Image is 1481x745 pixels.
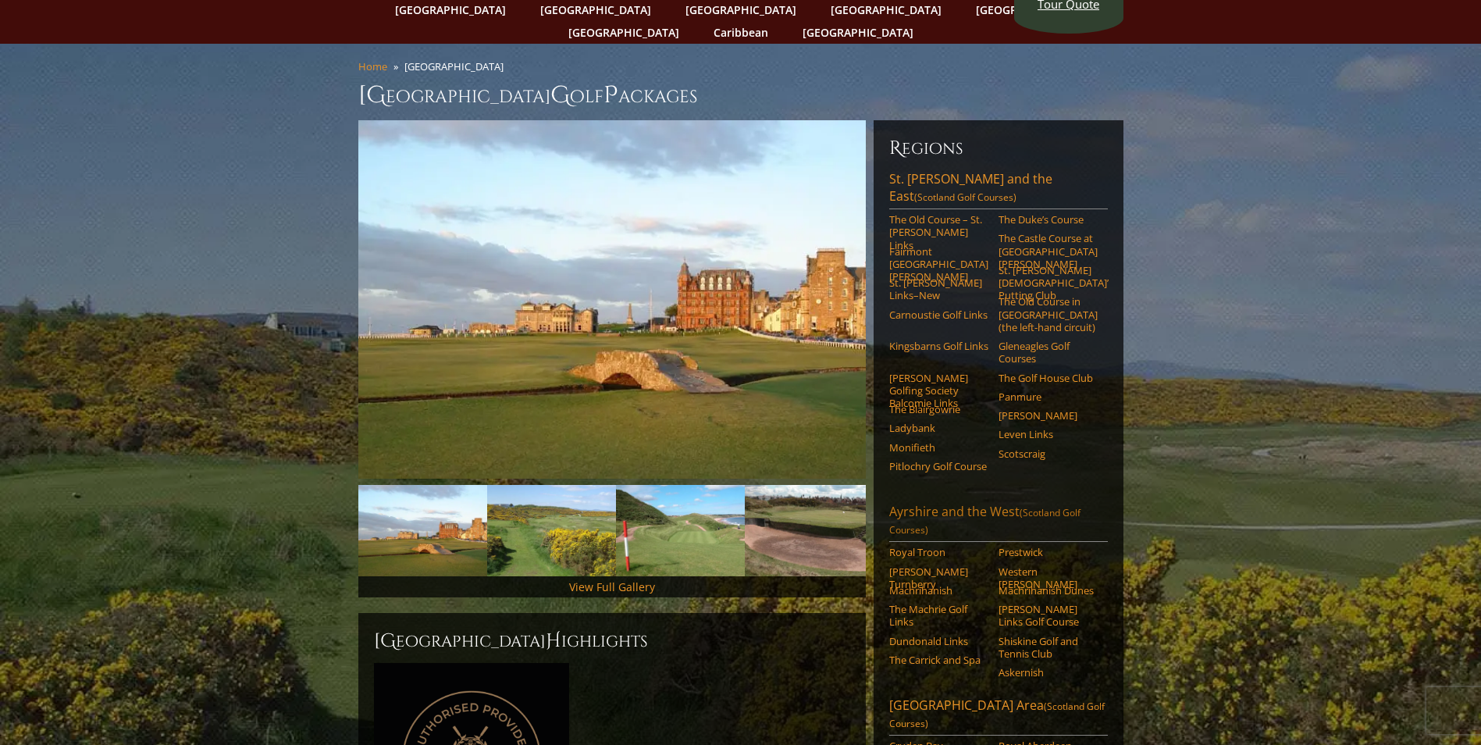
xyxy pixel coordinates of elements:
[889,503,1108,542] a: Ayrshire and the West(Scotland Golf Courses)
[999,635,1098,661] a: Shiskine Golf and Tennis Club
[999,546,1098,558] a: Prestwick
[999,447,1098,460] a: Scotscraig
[889,700,1105,730] span: (Scotland Golf Courses)
[999,232,1098,270] a: The Castle Course at [GEOGRAPHIC_DATA][PERSON_NAME]
[889,213,988,251] a: The Old Course – St. [PERSON_NAME] Links
[569,579,655,594] a: View Full Gallery
[914,191,1016,204] span: (Scotland Golf Courses)
[889,422,988,434] a: Ladybank
[546,629,561,654] span: H
[358,59,387,73] a: Home
[889,276,988,302] a: St. [PERSON_NAME] Links–New
[999,340,1098,365] a: Gleneagles Golf Courses
[358,80,1123,111] h1: [GEOGRAPHIC_DATA] olf ackages
[999,264,1098,302] a: St. [PERSON_NAME] [DEMOGRAPHIC_DATA]’ Putting Club
[999,372,1098,384] a: The Golf House Club
[999,666,1098,679] a: Askernish
[889,603,988,629] a: The Machrie Golf Links
[404,59,510,73] li: [GEOGRAPHIC_DATA]
[889,136,1108,161] h6: Regions
[999,213,1098,226] a: The Duke’s Course
[889,245,988,283] a: Fairmont [GEOGRAPHIC_DATA][PERSON_NAME]
[889,460,988,472] a: Pitlochry Golf Course
[603,80,618,111] span: P
[795,21,921,44] a: [GEOGRAPHIC_DATA]
[889,403,988,415] a: The Blairgowrie
[889,584,988,597] a: Machrihanish
[561,21,687,44] a: [GEOGRAPHIC_DATA]
[889,506,1080,536] span: (Scotland Golf Courses)
[889,372,988,410] a: [PERSON_NAME] Golfing Society Balcomie Links
[999,390,1098,403] a: Panmure
[889,170,1108,209] a: St. [PERSON_NAME] and the East(Scotland Golf Courses)
[999,584,1098,597] a: Machrihanish Dunes
[889,441,988,454] a: Monifieth
[889,697,1108,736] a: [GEOGRAPHIC_DATA] Area(Scotland Golf Courses)
[999,603,1098,629] a: [PERSON_NAME] Links Golf Course
[999,565,1098,591] a: Western [PERSON_NAME]
[889,546,988,558] a: Royal Troon
[889,340,988,352] a: Kingsbarns Golf Links
[706,21,776,44] a: Caribbean
[999,409,1098,422] a: [PERSON_NAME]
[999,295,1098,333] a: The Old Course in [GEOGRAPHIC_DATA] (the left-hand circuit)
[999,428,1098,440] a: Leven Links
[550,80,570,111] span: G
[889,654,988,666] a: The Carrick and Spa
[889,635,988,647] a: Dundonald Links
[889,565,988,591] a: [PERSON_NAME] Turnberry
[374,629,850,654] h2: [GEOGRAPHIC_DATA] ighlights
[889,308,988,321] a: Carnoustie Golf Links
